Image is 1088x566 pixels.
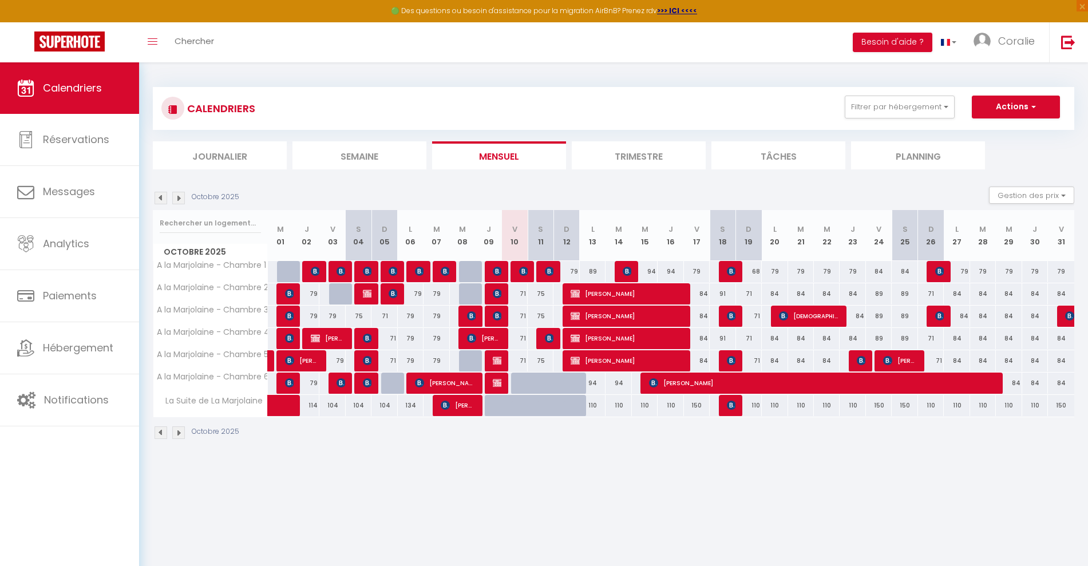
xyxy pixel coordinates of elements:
[502,306,528,327] div: 71
[337,372,345,394] span: [PERSON_NAME]
[814,261,840,282] div: 79
[467,305,476,327] span: [PERSON_NAME]
[972,96,1060,118] button: Actions
[1022,395,1048,416] div: 110
[450,210,476,261] th: 08
[1006,224,1012,235] abbr: M
[580,261,606,282] div: 89
[814,328,840,349] div: 84
[398,306,424,327] div: 79
[1022,350,1048,371] div: 84
[493,350,501,371] span: [PERSON_NAME]
[918,350,944,371] div: 71
[311,327,345,349] span: [PERSON_NAME]
[736,261,762,282] div: 68
[580,395,606,416] div: 110
[694,224,699,235] abbr: V
[970,328,996,349] div: 84
[814,395,840,416] div: 110
[43,132,109,147] span: Réservations
[493,305,501,327] span: [PERSON_NAME]
[944,395,970,416] div: 110
[441,394,475,416] span: [PERSON_NAME]
[773,224,777,235] abbr: L
[727,305,735,327] span: [PERSON_NAME]
[866,210,892,261] th: 24
[363,283,371,304] span: [PERSON_NAME]
[493,283,501,304] span: [PERSON_NAME]
[853,33,932,52] button: Besoin d'aide ?
[433,224,440,235] abbr: M
[996,373,1022,394] div: 84
[153,244,267,260] span: Octobre 2025
[955,224,959,235] abbr: L
[371,350,397,371] div: 71
[615,224,622,235] abbr: M
[944,328,970,349] div: 84
[851,141,985,169] li: Planning
[538,224,543,235] abbr: S
[44,393,109,407] span: Notifications
[571,350,682,371] span: [PERSON_NAME]
[762,283,788,304] div: 84
[727,260,735,282] span: [PERSON_NAME]
[632,395,658,416] div: 110
[918,283,944,304] div: 71
[762,395,788,416] div: 110
[571,327,682,349] span: [PERSON_NAME]
[486,224,491,235] abbr: J
[996,328,1022,349] div: 84
[996,261,1022,282] div: 79
[528,283,553,304] div: 75
[727,394,735,416] span: [PERSON_NAME]
[857,350,865,371] span: [PERSON_NAME]
[736,328,762,349] div: 71
[346,306,371,327] div: 75
[762,350,788,371] div: 84
[476,210,501,261] th: 09
[944,350,970,371] div: 84
[736,210,762,261] th: 19
[736,306,762,327] div: 71
[727,350,735,371] span: [PERSON_NAME]
[979,224,986,235] abbr: M
[155,283,268,292] span: A la Marjolaine - Chambre 2
[866,328,892,349] div: 89
[736,283,762,304] div: 71
[192,426,239,437] p: Octobre 2025
[1048,373,1074,394] div: 84
[459,224,466,235] abbr: M
[746,224,751,235] abbr: D
[1022,210,1048,261] th: 30
[285,327,294,349] span: [PERSON_NAME]
[965,22,1049,62] a: ... Coralie
[155,373,269,381] span: A la Marjolaine - Chambre 6
[814,283,840,304] div: 84
[424,328,449,349] div: 79
[1048,395,1074,416] div: 150
[866,261,892,282] div: 84
[989,187,1074,204] button: Gestion des prix
[285,283,294,304] span: [PERSON_NAME]
[840,328,865,349] div: 84
[545,260,553,282] span: [PERSON_NAME]
[892,328,917,349] div: 89
[382,224,387,235] abbr: D
[572,141,706,169] li: Trimestre
[788,328,814,349] div: 84
[658,261,683,282] div: 94
[1022,373,1048,394] div: 84
[840,283,865,304] div: 84
[788,261,814,282] div: 79
[1048,261,1074,282] div: 79
[684,350,710,371] div: 84
[996,210,1022,261] th: 29
[155,328,270,337] span: A la Marjolaine - Chambre 4
[996,395,1022,416] div: 110
[371,328,397,349] div: 71
[192,192,239,203] p: Octobre 2025
[371,210,397,261] th: 05
[153,141,287,169] li: Journalier
[519,260,528,282] span: francoise wacogne
[892,306,917,327] div: 89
